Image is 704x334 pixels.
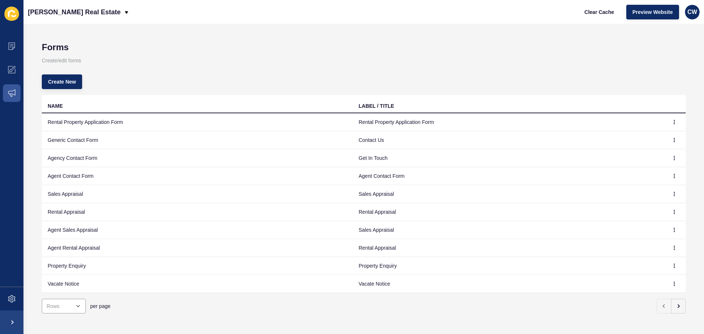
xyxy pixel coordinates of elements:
td: Rental Appraisal [353,239,664,257]
td: Agent Sales Appraisal [42,221,353,239]
td: Property Enquiry [353,257,664,275]
td: Rental Appraisal [42,203,353,221]
td: Agent Rental Appraisal [42,239,353,257]
div: NAME [48,102,63,110]
div: open menu [42,299,86,313]
td: Agent Contact Form [42,167,353,185]
span: per page [90,302,110,310]
td: Get In Touch [353,149,664,167]
td: Rental Property Application Form [353,113,664,131]
td: Contact Us [353,131,664,149]
div: LABEL / TITLE [359,102,394,110]
p: Create/edit forms [42,52,686,69]
td: Sales Appraisal [42,185,353,203]
td: Vacate Notice [353,275,664,293]
p: [PERSON_NAME] Real Estate [28,3,121,21]
span: CW [687,8,697,16]
td: Property Enquiry [42,257,353,275]
td: Rental Appraisal [353,203,664,221]
td: Sales Appraisal [353,185,664,203]
span: Clear Cache [584,8,614,16]
button: Preview Website [626,5,679,19]
td: Agent Contact Form [353,167,664,185]
span: Preview Website [632,8,673,16]
button: Create New [42,74,82,89]
td: Generic Contact Form [42,131,353,149]
td: Agency Contact Form [42,149,353,167]
button: Clear Cache [578,5,620,19]
td: Vacate Notice [42,275,353,293]
h1: Forms [42,42,686,52]
td: Sales Appraisal [353,221,664,239]
td: Rental Property Application Form [42,113,353,131]
span: Create New [48,78,76,85]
